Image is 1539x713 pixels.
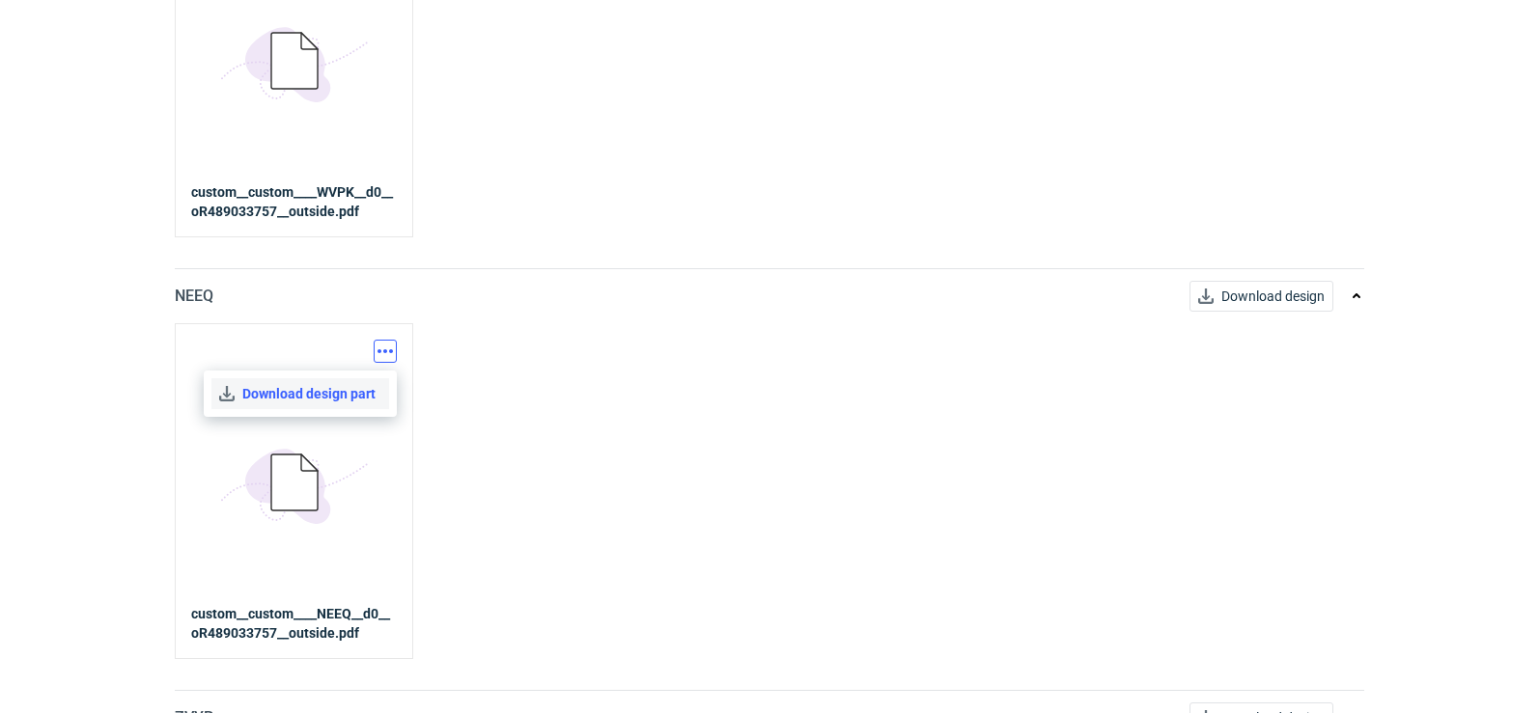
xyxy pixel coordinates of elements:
strong: custom__custom____WVPK__d0__oR489033757__outside.pdf [191,182,397,221]
button: Actions [374,340,397,363]
span: Download design [1221,289,1325,303]
p: NEEQ [175,285,213,308]
button: Download design [1189,281,1333,312]
strong: custom__custom____NEEQ__d0__oR489033757__outside.pdf [191,604,397,643]
a: Download design part [211,378,389,409]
